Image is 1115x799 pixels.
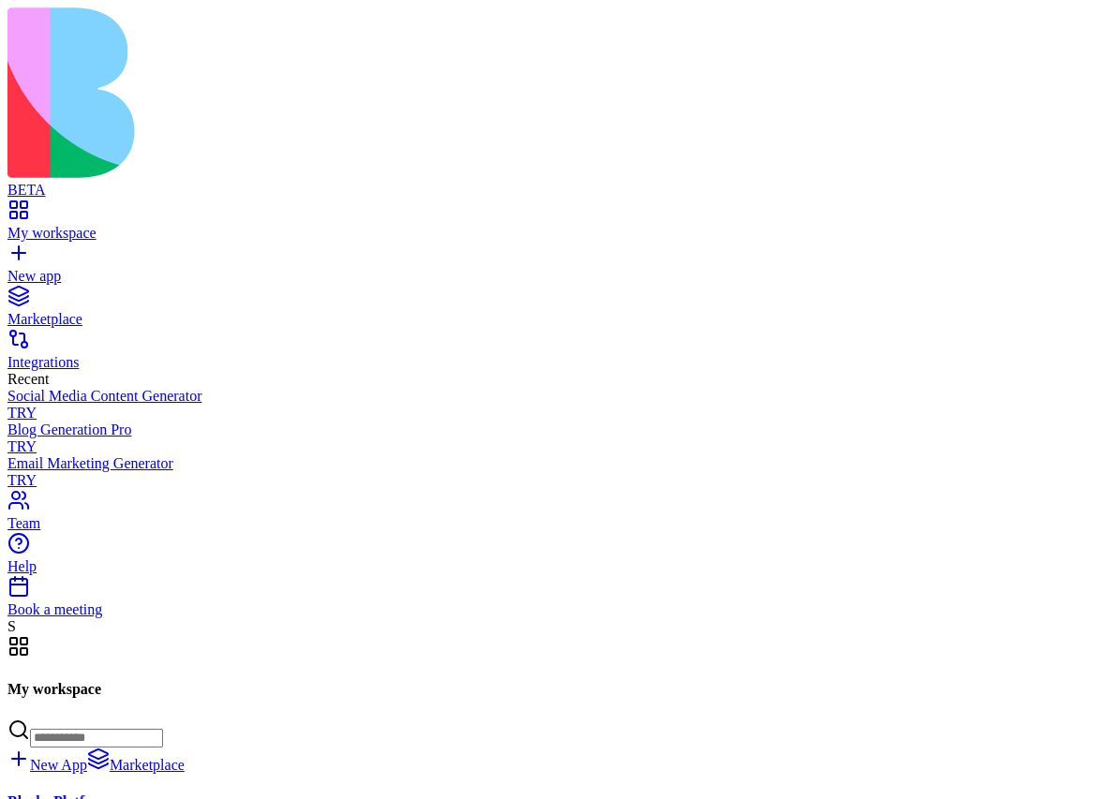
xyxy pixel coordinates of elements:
[7,584,1108,618] a: Book a meeting
[7,251,1108,285] a: New app
[7,371,49,387] span: Recent
[7,388,1108,422] a: Social Media Content GeneratorTRY
[7,541,1108,575] a: Help
[7,165,1108,199] a: BETA
[7,455,1108,472] div: Email Marketing Generator
[7,422,1108,438] div: Blog Generation Pro
[7,225,1108,242] div: My workspace
[7,757,87,773] a: New App
[7,294,1108,328] a: Marketplace
[7,208,1108,242] a: My workspace
[7,182,1108,199] div: BETA
[7,388,1108,405] div: Social Media Content Generator
[7,7,761,178] img: logo
[7,422,1108,455] a: Blog Generation ProTRY
[87,757,185,773] a: Marketplace
[7,405,1108,422] div: TRY
[7,354,1108,371] div: Integrations
[7,558,1108,575] div: Help
[7,311,1108,328] div: Marketplace
[7,681,1108,698] h4: My workspace
[7,455,1108,489] a: Email Marketing GeneratorTRY
[7,498,1108,532] a: Team
[7,438,1108,455] div: TRY
[7,472,1108,489] div: TRY
[7,268,1108,285] div: New app
[7,601,1108,618] div: Book a meeting
[7,515,1108,532] div: Team
[7,337,1108,371] a: Integrations
[7,618,16,634] span: S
